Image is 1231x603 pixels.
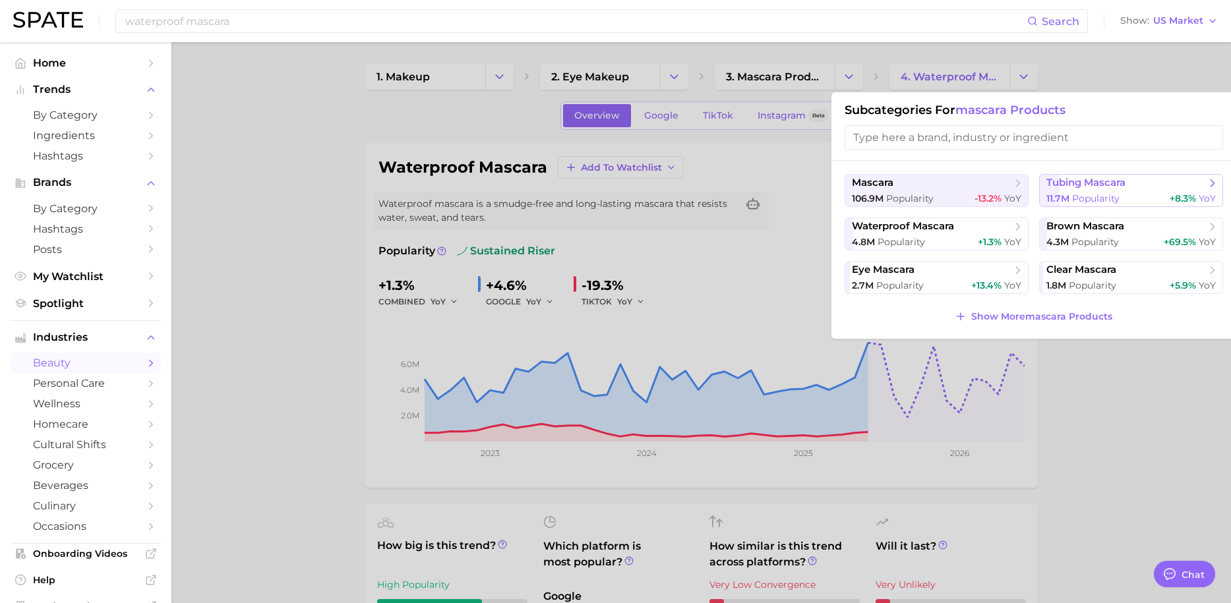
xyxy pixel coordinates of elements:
a: My Watchlist [11,266,161,287]
span: Popularity [878,236,925,248]
span: grocery [33,459,138,471]
span: by Category [33,109,138,121]
span: Spotlight [33,297,138,310]
span: Show [1120,17,1149,24]
a: occasions [11,516,161,536]
span: homecare [33,418,138,430]
button: Industries [11,328,161,347]
a: Onboarding Videos [11,544,161,563]
span: Brands [33,177,138,188]
span: cultural shifts [33,438,138,451]
h1: Subcategories for [845,103,1223,117]
button: mascara106.9m Popularity-13.2% YoY [845,174,1029,207]
span: YoY [1199,236,1216,248]
input: Type here a brand, industry or ingredient [845,125,1223,150]
button: waterproof mascara4.8m Popularity+1.3% YoY [845,217,1029,250]
a: culinary [11,496,161,516]
span: Industries [33,331,138,343]
span: +69.5% [1164,236,1196,248]
span: +13.4% [971,279,1002,291]
a: beverages [11,475,161,496]
a: Home [11,53,161,73]
a: homecare [11,414,161,434]
span: Popularity [886,192,934,204]
span: Popularity [876,279,924,291]
span: beauty [33,357,138,369]
a: cultural shifts [11,434,161,455]
span: 4.3m [1046,236,1069,248]
span: Hashtags [33,223,138,235]
span: +1.3% [978,236,1002,248]
span: +8.3% [1170,192,1196,204]
span: YoY [1004,192,1021,204]
span: Help [33,574,138,586]
span: 2.7m [852,279,874,291]
button: brown mascara4.3m Popularity+69.5% YoY [1039,217,1223,250]
span: 1.8m [1046,279,1066,291]
span: Popularity [1069,279,1116,291]
span: waterproof mascara [852,220,954,233]
span: 106.9m [852,192,884,204]
button: Trends [11,80,161,100]
span: occasions [33,520,138,532]
a: by Category [11,198,161,219]
span: My Watchlist [33,270,138,283]
span: wellness [33,397,138,410]
span: Ingredients [33,129,138,142]
a: Posts [11,239,161,260]
span: mascara products [955,103,1066,117]
a: by Category [11,105,161,125]
img: SPATE [13,12,83,28]
button: tubing mascara11.7m Popularity+8.3% YoY [1039,174,1223,207]
span: Search [1042,15,1079,28]
button: clear mascara1.8m Popularity+5.9% YoY [1039,261,1223,294]
span: brown mascara [1046,220,1124,233]
a: wellness [11,393,161,414]
a: Hashtags [11,219,161,239]
input: Search here for a brand, industry, or ingredient [124,10,1027,32]
a: Hashtags [11,146,161,166]
span: Posts [33,243,138,256]
span: eye mascara [852,264,915,276]
span: YoY [1004,279,1021,291]
a: personal care [11,373,161,393]
span: Popularity [1071,236,1119,248]
button: Show Moremascara products [951,307,1115,326]
span: -13.2% [975,192,1002,204]
span: +5.9% [1170,279,1196,291]
span: Hashtags [33,150,138,162]
span: Onboarding Videos [33,548,138,560]
span: by Category [33,202,138,215]
span: personal care [33,377,138,389]
a: Spotlight [11,293,161,314]
span: culinary [33,500,138,512]
span: YoY [1004,236,1021,248]
span: 11.7m [1046,192,1069,204]
button: eye mascara2.7m Popularity+13.4% YoY [845,261,1029,294]
span: Show More mascara products [971,311,1112,322]
span: mascara [852,177,893,189]
a: Ingredients [11,125,161,146]
span: tubing mascara [1046,177,1126,189]
button: ShowUS Market [1117,13,1221,30]
span: YoY [1199,192,1216,204]
a: grocery [11,455,161,475]
button: Brands [11,173,161,192]
span: Trends [33,84,138,96]
span: US Market [1153,17,1203,24]
span: Popularity [1072,192,1120,204]
span: 4.8m [852,236,875,248]
a: beauty [11,353,161,373]
span: YoY [1199,279,1216,291]
a: Help [11,570,161,590]
span: clear mascara [1046,264,1116,276]
span: Home [33,57,138,69]
span: beverages [33,479,138,492]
